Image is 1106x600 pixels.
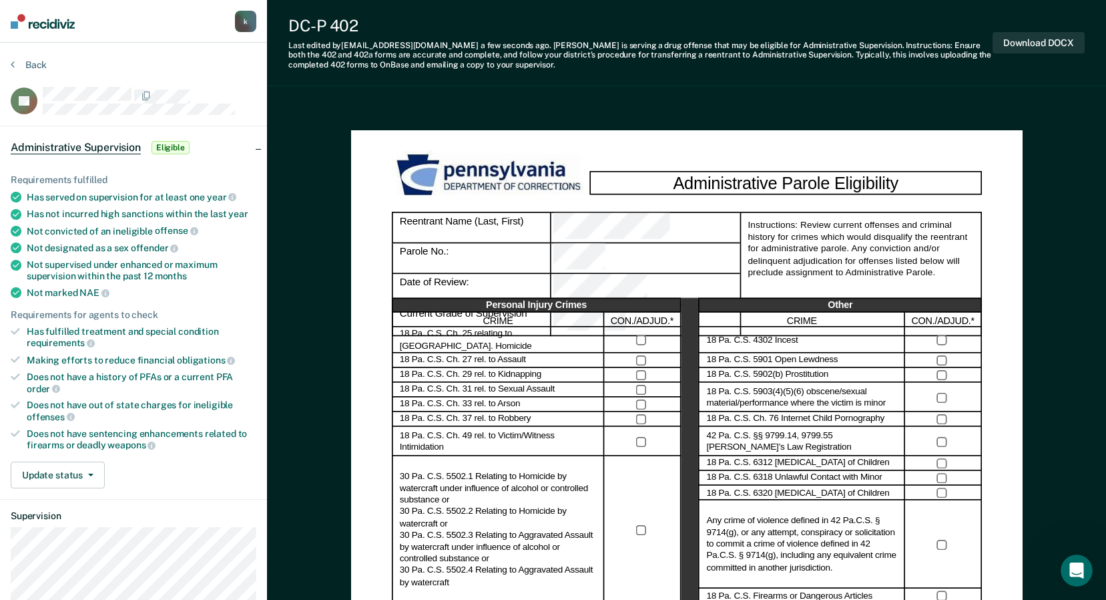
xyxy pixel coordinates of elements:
[155,271,187,281] span: months
[698,298,981,313] div: Other
[131,243,179,253] span: offender
[11,309,256,321] div: Requirements for agents to check
[392,275,551,305] div: Date of Review:
[706,355,838,367] label: 18 Pa. C.S. 5901 Open Lewdness
[400,414,531,426] label: 18 Pa. C.S. Ch. 37 rel. to Robbery
[27,225,256,237] div: Not convicted of an ineligible
[400,369,541,382] label: 18 Pa. C.S. Ch. 29 rel. to Kidnapping
[706,430,897,453] label: 42 Pa. C.S. §§ 9799.14, 9799.55 [PERSON_NAME]’s Law Registration
[400,329,597,352] label: 18 Pa. C.S. Ch. 25 relating to [GEOGRAPHIC_DATA]. Homicide
[400,384,555,396] label: 18 Pa. C.S. Ch. 31 rel. to Sexual Assault
[604,313,681,327] div: CON./ADJUD.*
[27,208,256,220] div: Has not incurred high sanctions within the last
[11,462,105,488] button: Update status
[27,287,256,299] div: Not marked
[392,244,551,275] div: Parole No.:
[27,337,95,348] span: requirements
[993,32,1085,54] button: Download DOCX
[706,414,884,426] label: 18 Pa. C.S. Ch. 76 Internet Child Pornography
[551,212,740,245] div: Reentrant Name (Last, First)
[11,174,256,186] div: Requirements fulfilled
[228,208,248,219] span: year
[27,428,256,451] div: Does not have sentencing enhancements related to firearms or deadly
[27,326,256,349] div: Has fulfilled treatment and special condition
[152,141,190,154] span: Eligible
[905,313,982,327] div: CON./ADJUD.*
[740,212,981,336] div: Instructions: Review current offenses and criminal history for crimes which would disqualify the ...
[207,192,236,202] span: year
[392,313,604,327] div: CRIME
[235,11,256,32] button: k
[551,275,740,305] div: Date of Review:
[177,355,235,365] span: obligations
[589,171,982,195] div: Administrative Parole Eligibility
[79,287,109,298] span: NAE
[288,16,993,35] div: DC-P 402
[1061,555,1093,587] iframe: Intercom live chat
[706,335,798,347] label: 18 Pa. C.S. 4302 Incest
[481,41,549,50] span: a few seconds ago
[392,150,589,200] img: PDOC Logo
[27,259,256,282] div: Not supervised under enhanced or maximum supervision within the past 12
[27,400,256,422] div: Does not have out of state charges for ineligible
[706,386,897,409] label: 18 Pa. C.S. 5903(4)(5)(6) obscene/sexual material/performance where the victim is minor
[706,487,889,499] label: 18 Pa. C.S. 6320 [MEDICAL_DATA] of Children
[27,371,256,394] div: Does not have a history of PFAs or a current PFA order
[698,313,904,327] div: CRIME
[11,59,47,71] button: Back
[400,430,597,453] label: 18 Pa. C.S. Ch. 49 rel. to Victim/Witness Intimidation
[400,355,526,367] label: 18 Pa. C.S. Ch. 27 rel. to Assault
[11,14,75,29] img: Recidiviz
[706,369,828,382] label: 18 Pa. C.S. 5902(b) Prostitution
[27,354,256,366] div: Making efforts to reduce financial
[551,244,740,275] div: Parole No.:
[392,298,681,313] div: Personal Injury Crimes
[11,510,256,522] dt: Supervision
[27,191,256,203] div: Has served on supervision for at least one
[400,399,520,411] label: 18 Pa. C.S. Ch. 33 rel. to Arson
[155,225,198,236] span: offense
[288,41,993,69] div: Last edited by [EMAIL_ADDRESS][DOMAIN_NAME] . [PERSON_NAME] is serving a drug offense that may be...
[400,471,597,589] label: 30 Pa. C.S. 5502.1 Relating to Homicide by watercraft under influence of alcohol or controlled su...
[27,412,75,422] span: offenses
[27,242,256,254] div: Not designated as a sex
[706,515,897,574] label: Any crime of violence defined in 42 Pa.C.S. § 9714(g), or any attempt, conspiracy or solicitation...
[392,212,551,245] div: Reentrant Name (Last, First)
[11,141,141,154] span: Administrative Supervision
[706,458,889,470] label: 18 Pa. C.S. 6312 [MEDICAL_DATA] of Children
[706,472,882,484] label: 18 Pa. C.S. 6318 Unlawful Contact with Minor
[107,440,156,450] span: weapons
